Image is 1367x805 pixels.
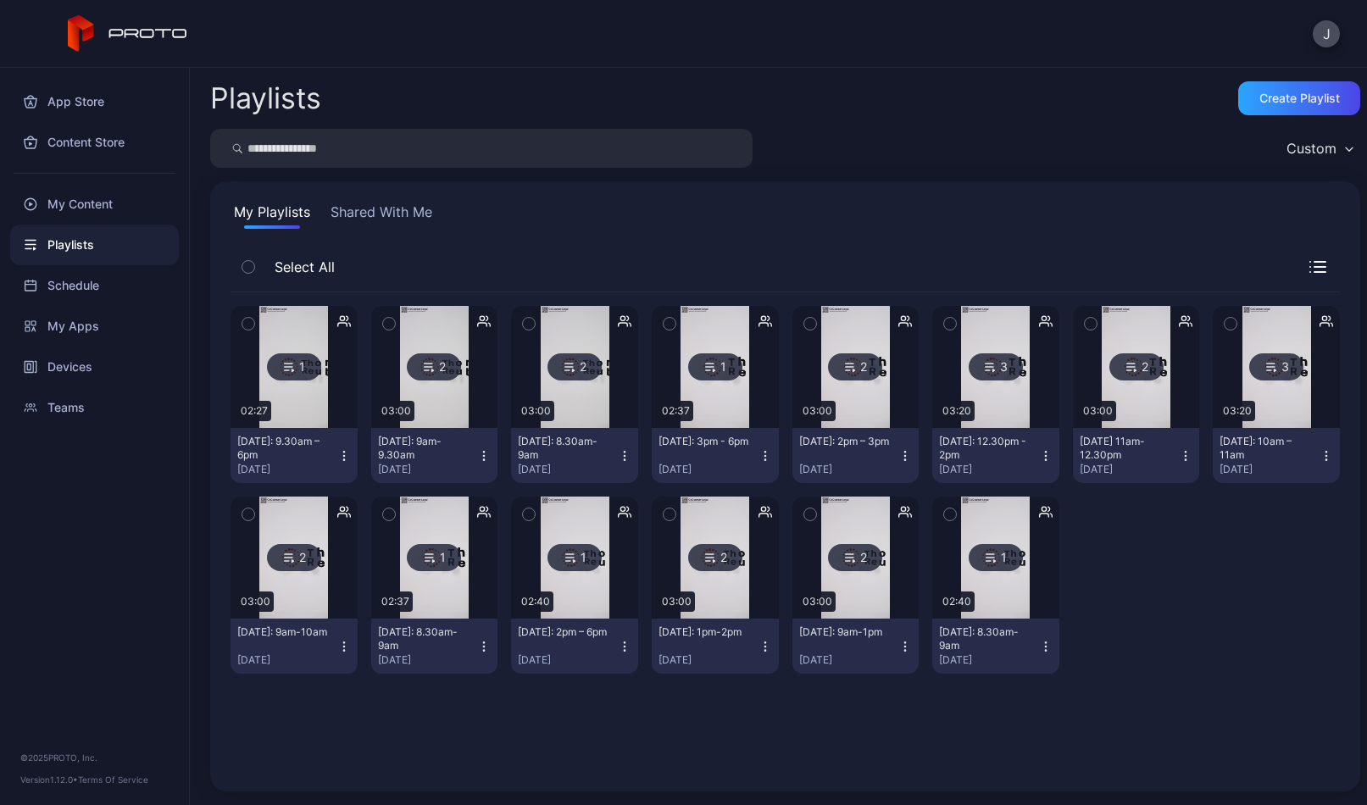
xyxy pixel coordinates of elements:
[20,774,78,785] span: Version 1.12.0 •
[267,544,321,571] div: 2
[231,202,314,229] button: My Playlists
[799,463,899,476] div: [DATE]
[1238,81,1360,115] button: Create Playlist
[658,625,752,639] div: Monday: 1pm-2pm
[371,619,498,674] button: [DATE]: 8.30am-9am[DATE]
[1220,463,1320,476] div: [DATE]
[1073,428,1200,483] button: [DATE] 11am-12.30pm[DATE]
[378,463,478,476] div: [DATE]
[10,265,179,306] a: Schedule
[658,591,695,612] div: 03:00
[828,544,882,571] div: 2
[1286,140,1336,157] div: Custom
[511,619,638,674] button: [DATE]: 2pm – 6pm[DATE]
[1220,435,1313,462] div: Wednesday: 10am – 11am
[10,387,179,428] a: Teams
[378,435,471,462] div: Thursday: 9am-9.30am
[1080,435,1173,462] div: Wednesday 11am-12.30pm
[939,625,1032,652] div: Monday: 8.30am-9am
[378,591,413,612] div: 02:37
[799,653,899,667] div: [DATE]
[932,428,1059,483] button: [DATE]: 12.30pm - 2pm[DATE]
[20,751,169,764] div: © 2025 PROTO, Inc.
[10,347,179,387] a: Devices
[231,619,358,674] button: [DATE]: 9am-10am[DATE]
[799,625,892,639] div: Monday: 9am-1pm
[407,353,461,380] div: 2
[688,544,742,571] div: 2
[327,202,436,229] button: Shared With Me
[939,463,1039,476] div: [DATE]
[688,353,742,380] div: 1
[1080,463,1180,476] div: [DATE]
[792,428,920,483] button: [DATE]: 2pm – 3pm[DATE]
[10,306,179,347] a: My Apps
[267,353,321,380] div: 1
[792,619,920,674] button: [DATE]: 9am-1pm[DATE]
[378,401,414,421] div: 03:00
[939,591,975,612] div: 02:40
[799,591,836,612] div: 03:00
[371,428,498,483] button: [DATE]: 9am-9.30am[DATE]
[939,653,1039,667] div: [DATE]
[237,401,271,421] div: 02:27
[518,435,611,462] div: Thursday: 8.30am-9am
[1213,428,1340,483] button: [DATE]: 10am – 11am[DATE]
[969,544,1023,571] div: 1
[658,653,759,667] div: [DATE]
[237,435,331,462] div: Thursday: 9.30am – 6pm
[10,81,179,122] a: App Store
[799,401,836,421] div: 03:00
[969,353,1023,380] div: 3
[652,428,779,483] button: [DATE]: 3pm - 6pm[DATE]
[210,83,321,114] h2: Playlists
[518,625,611,639] div: Monday: 2pm – 6pm
[378,653,478,667] div: [DATE]
[378,625,471,652] div: Wednesday: 8.30am-9am
[231,428,358,483] button: [DATE]: 9.30am – 6pm[DATE]
[652,619,779,674] button: [DATE]: 1pm-2pm[DATE]
[547,544,602,571] div: 1
[10,225,179,265] a: Playlists
[266,257,335,277] span: Select All
[237,625,331,639] div: Wednesday: 9am-10am
[511,428,638,483] button: [DATE]: 8.30am-9am[DATE]
[939,435,1032,462] div: Wednesday: 12.30pm - 2pm
[1313,20,1340,47] button: J
[237,653,337,667] div: [DATE]
[939,401,975,421] div: 03:20
[237,463,337,476] div: [DATE]
[658,463,759,476] div: [DATE]
[78,774,148,785] a: Terms Of Service
[1080,401,1116,421] div: 03:00
[518,463,618,476] div: [DATE]
[1220,401,1255,421] div: 03:20
[518,653,618,667] div: [DATE]
[1259,92,1340,105] div: Create Playlist
[799,435,892,448] div: Wednesday: 2pm – 3pm
[10,122,179,163] a: Content Store
[1109,353,1164,380] div: 2
[1249,353,1303,380] div: 3
[518,591,553,612] div: 02:40
[547,353,602,380] div: 2
[407,544,461,571] div: 1
[658,435,752,448] div: Wednesday: 3pm - 6pm
[518,401,554,421] div: 03:00
[1278,129,1360,168] button: Custom
[658,401,693,421] div: 02:37
[237,591,274,612] div: 03:00
[828,353,882,380] div: 2
[10,184,179,225] a: My Content
[932,619,1059,674] button: [DATE]: 8.30am-9am[DATE]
